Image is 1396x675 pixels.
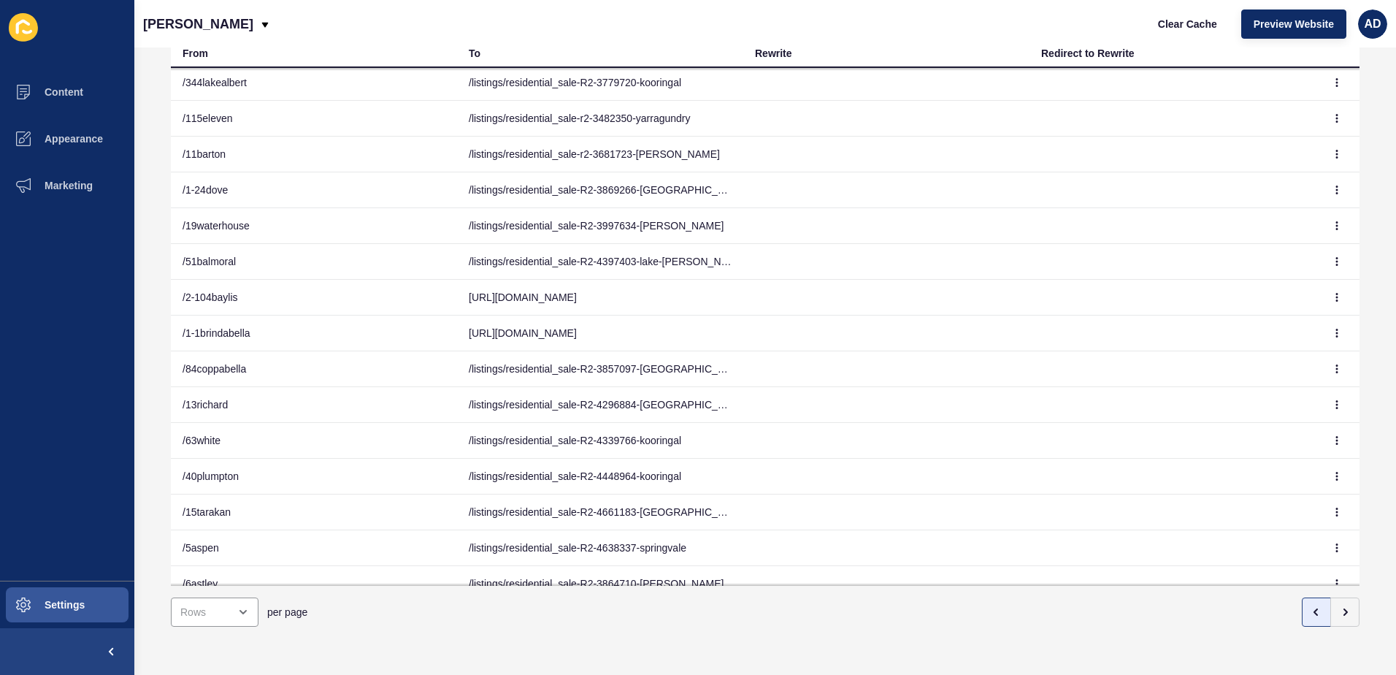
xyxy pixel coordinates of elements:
[171,351,457,387] td: /84coppabella
[171,459,457,495] td: /40plumpton
[457,208,743,244] td: /listings/residential_sale-R2-3997634-[PERSON_NAME]
[1241,9,1346,39] button: Preview Website
[1158,17,1217,31] span: Clear Cache
[457,423,743,459] td: /listings/residential_sale-R2-4339766-kooringal
[457,65,743,101] td: /listings/residential_sale-R2-3779720-kooringal
[171,566,457,602] td: /6astley
[267,605,307,619] span: per page
[171,316,457,351] td: /1-1brindabella
[171,280,457,316] td: /2-104baylis
[171,598,258,627] div: open menu
[1041,46,1135,61] div: Redirect to Rewrite
[457,530,743,566] td: /listings/residential_sale-R2-4638337-springvale
[457,566,743,602] td: /listings/residential_sale-R2-3864710-[PERSON_NAME]
[171,137,457,172] td: /11barton
[1364,17,1381,31] span: AD
[469,46,480,61] div: To
[171,244,457,280] td: /51balmoral
[1254,17,1334,31] span: Preview Website
[171,423,457,459] td: /63white
[143,6,253,42] p: [PERSON_NAME]
[457,137,743,172] td: /listings/residential_sale-r2-3681723-[PERSON_NAME]
[171,387,457,423] td: /13richard
[457,351,743,387] td: /listings/residential_sale-R2-3857097-[GEOGRAPHIC_DATA]
[171,530,457,566] td: /5aspen
[457,495,743,530] td: /listings/residential_sale-R2-4661183-[GEOGRAPHIC_DATA]
[171,65,457,101] td: /344lakealbert
[171,208,457,244] td: /19waterhouse
[457,244,743,280] td: /listings/residential_sale-R2-4397403-lake-[PERSON_NAME]
[171,172,457,208] td: /1-24dove
[457,387,743,423] td: /listings/residential_sale-R2-4296884-[GEOGRAPHIC_DATA]
[171,101,457,137] td: /115eleven
[457,280,743,316] td: [URL][DOMAIN_NAME]
[171,495,457,530] td: /15tarakan
[457,459,743,495] td: /listings/residential_sale-R2-4448964-kooringal
[183,46,208,61] div: From
[457,172,743,208] td: /listings/residential_sale-R2-3869266-[GEOGRAPHIC_DATA]
[755,46,792,61] div: Rewrite
[457,316,743,351] td: [URL][DOMAIN_NAME]
[1146,9,1230,39] button: Clear Cache
[457,101,743,137] td: /listings/residential_sale-r2-3482350-yarragundry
